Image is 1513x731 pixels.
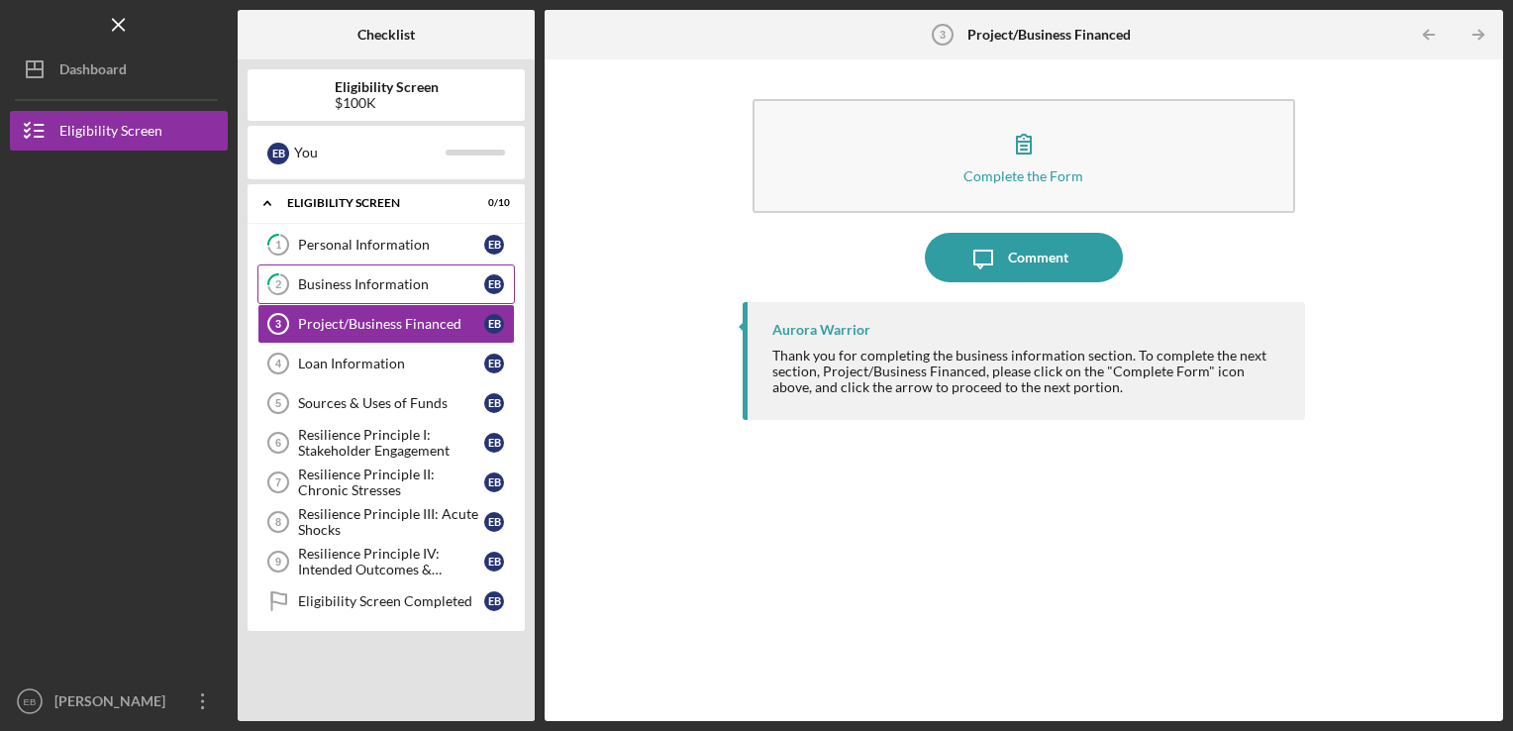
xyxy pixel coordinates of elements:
[298,237,484,253] div: Personal Information
[1008,233,1068,282] div: Comment
[275,556,281,568] tspan: 9
[10,50,228,89] button: Dashboard
[939,29,945,41] tspan: 3
[484,354,504,373] div: E B
[484,274,504,294] div: E B
[10,111,228,151] button: Eligibility Screen
[484,433,504,453] div: E B
[10,681,228,721] button: EB[PERSON_NAME] Bear
[59,50,127,94] div: Dashboard
[298,593,484,609] div: Eligibility Screen Completed
[357,27,415,43] b: Checklist
[474,197,510,209] div: 0 / 10
[484,512,504,532] div: E B
[257,344,515,383] a: 4Loan InformationEB
[294,136,446,169] div: You
[257,581,515,621] a: Eligibility Screen CompletedEB
[484,472,504,492] div: E B
[267,143,289,164] div: E B
[484,314,504,334] div: E B
[298,356,484,371] div: Loan Information
[275,516,281,528] tspan: 8
[275,318,281,330] tspan: 3
[753,99,1296,213] button: Complete the Form
[298,427,484,459] div: Resilience Principle I: Stakeholder Engagement
[257,423,515,463] a: 6Resilience Principle I: Stakeholder EngagementEB
[772,348,1286,395] div: Thank you for completing the business information section. To complete the next section, Project/...
[257,383,515,423] a: 5Sources & Uses of FundsEB
[967,27,1131,43] b: Project/Business Financed
[335,79,439,95] b: Eligibility Screen
[298,467,484,498] div: Resilience Principle II: Chronic Stresses
[59,111,162,156] div: Eligibility Screen
[275,358,282,369] tspan: 4
[298,546,484,577] div: Resilience Principle IV: Intended Outcomes & Measures Defined
[335,95,439,111] div: $100K
[484,591,504,611] div: E B
[257,225,515,264] a: 1Personal InformationEB
[275,476,281,488] tspan: 7
[484,235,504,255] div: E B
[772,322,870,338] div: Aurora Warrior
[298,395,484,411] div: Sources & Uses of Funds
[963,168,1083,183] div: Complete the Form
[275,397,281,409] tspan: 5
[257,264,515,304] a: 2Business InformationEB
[275,278,281,291] tspan: 2
[257,542,515,581] a: 9Resilience Principle IV: Intended Outcomes & Measures DefinedEB
[287,197,460,209] div: Eligibility Screen
[298,506,484,538] div: Resilience Principle III: Acute Shocks
[275,239,281,252] tspan: 1
[257,463,515,502] a: 7Resilience Principle II: Chronic StressesEB
[24,696,37,707] text: EB
[275,437,281,449] tspan: 6
[484,552,504,572] div: E B
[257,502,515,542] a: 8Resilience Principle III: Acute ShocksEB
[925,233,1123,282] button: Comment
[298,276,484,292] div: Business Information
[484,393,504,413] div: E B
[298,316,484,332] div: Project/Business Financed
[257,304,515,344] a: 3Project/Business FinancedEB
